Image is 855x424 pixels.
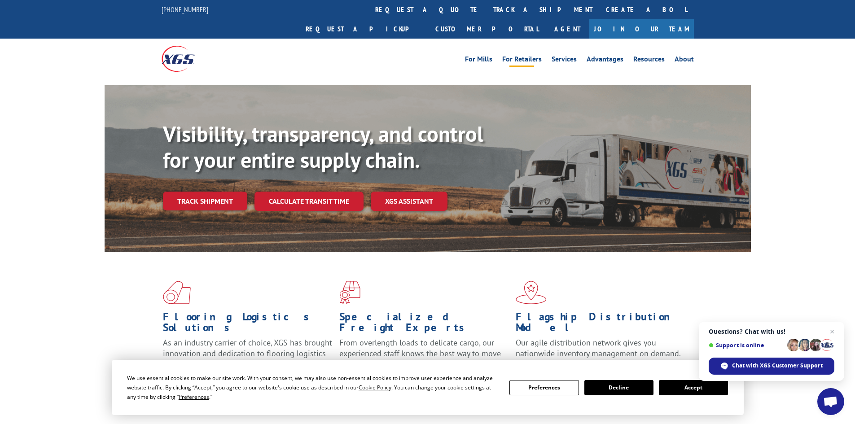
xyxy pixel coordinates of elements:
span: Questions? Chat with us! [709,328,834,335]
a: Advantages [587,56,623,66]
span: Close chat [827,326,837,337]
a: Track shipment [163,192,247,210]
a: For Retailers [502,56,542,66]
a: Customer Portal [429,19,545,39]
a: Calculate transit time [254,192,364,211]
h1: Flooring Logistics Solutions [163,311,333,337]
h1: Flagship Distribution Model [516,311,685,337]
button: Decline [584,380,653,395]
a: Agent [545,19,589,39]
a: Services [552,56,577,66]
div: Chat with XGS Customer Support [709,358,834,375]
img: xgs-icon-focused-on-flooring-red [339,281,360,304]
a: Resources [633,56,665,66]
button: Preferences [509,380,579,395]
a: XGS ASSISTANT [371,192,447,211]
img: xgs-icon-total-supply-chain-intelligence-red [163,281,191,304]
a: About [675,56,694,66]
a: [PHONE_NUMBER] [162,5,208,14]
div: Open chat [817,388,844,415]
div: Cookie Consent Prompt [112,360,744,415]
a: Join Our Team [589,19,694,39]
span: Support is online [709,342,784,349]
button: Accept [659,380,728,395]
a: Request a pickup [299,19,429,39]
span: Chat with XGS Customer Support [732,362,823,370]
p: From overlength loads to delicate cargo, our experienced staff knows the best way to move your fr... [339,337,509,377]
span: Preferences [179,393,209,401]
h1: Specialized Freight Experts [339,311,509,337]
span: Our agile distribution network gives you nationwide inventory management on demand. [516,337,681,358]
div: We use essential cookies to make our site work. With your consent, we may also use non-essential ... [127,373,499,402]
a: For Mills [465,56,492,66]
b: Visibility, transparency, and control for your entire supply chain. [163,120,483,174]
img: xgs-icon-flagship-distribution-model-red [516,281,547,304]
span: As an industry carrier of choice, XGS has brought innovation and dedication to flooring logistics... [163,337,332,369]
span: Cookie Policy [359,384,391,391]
